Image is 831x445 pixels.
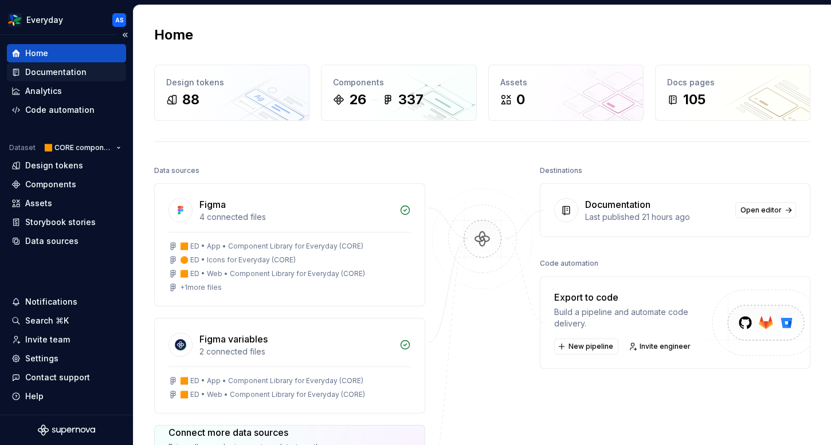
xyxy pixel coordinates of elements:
[38,424,95,436] svg: Supernova Logo
[7,44,126,62] a: Home
[7,101,126,119] a: Code automation
[349,90,366,109] div: 26
[25,216,96,228] div: Storybook stories
[554,306,712,329] div: Build a pipeline and automate code delivery.
[569,342,613,351] span: New pipeline
[39,140,126,156] button: 🟧 CORE components
[199,346,393,357] div: 2 connected files
[25,85,62,97] div: Analytics
[25,104,95,116] div: Code automation
[321,65,476,121] a: Components26337
[740,206,782,215] span: Open editor
[554,338,618,355] button: New pipeline
[154,163,199,179] div: Data sources
[640,342,691,351] span: Invite engineer
[180,283,222,292] div: + 1 more files
[7,175,126,194] a: Components
[516,90,525,109] div: 0
[554,290,712,304] div: Export to code
[25,198,52,209] div: Assets
[9,143,36,152] div: Dataset
[540,255,598,271] div: Code automation
[7,387,126,405] button: Help
[398,90,424,109] div: 337
[199,211,393,223] div: 4 connected files
[540,163,582,179] div: Destinations
[25,372,90,383] div: Contact support
[683,90,705,109] div: 105
[182,90,199,109] div: 88
[7,82,126,100] a: Analytics
[7,194,126,212] a: Assets
[7,349,126,368] a: Settings
[154,26,193,44] h2: Home
[7,63,126,81] a: Documentation
[180,255,296,265] div: 🟠 ED • Icons for Everyday (CORE)
[25,160,83,171] div: Design tokens
[2,7,131,32] button: EverydayAS
[7,293,126,311] button: Notifications
[7,156,126,175] a: Design tokens
[7,312,126,330] button: Search ⌘K
[199,332,268,346] div: Figma variables
[25,296,77,308] div: Notifications
[488,65,644,121] a: Assets0
[25,179,76,190] div: Components
[115,15,124,25] div: AS
[7,330,126,349] a: Invite team
[7,213,126,231] a: Storybook stories
[180,390,365,399] div: 🟧 ED • Web • Component Library for Everyday (CORE)
[735,202,796,218] a: Open editor
[180,269,365,278] div: 🟧 ED • Web • Component Library for Everyday (CORE)
[25,391,44,402] div: Help
[625,338,696,355] a: Invite engineer
[117,27,133,43] button: Collapse sidebar
[500,77,632,88] div: Assets
[25,48,48,59] div: Home
[199,198,226,211] div: Figma
[7,368,126,387] button: Contact support
[333,77,464,88] div: Components
[25,315,69,326] div: Search ⌘K
[655,65,810,121] a: Docs pages105
[26,14,63,26] div: Everyday
[25,353,58,364] div: Settings
[154,183,425,306] a: Figma4 connected files🟧 ED • App • Component Library for Everyday (CORE)🟠 ED • Icons for Everyday...
[168,426,330,439] div: Connect more data sources
[44,143,112,152] span: 🟧 CORE components
[180,376,363,385] div: 🟧 ED • App • Component Library for Everyday (CORE)
[8,13,22,27] img: 551ca721-6c59-42a7-accd-e26345b0b9d6.png
[585,211,729,223] div: Last published 21 hours ago
[7,232,126,250] a: Data sources
[25,66,87,78] div: Documentation
[166,77,297,88] div: Design tokens
[585,198,650,211] div: Documentation
[154,65,309,121] a: Design tokens88
[25,235,79,247] div: Data sources
[154,318,425,414] a: Figma variables2 connected files🟧 ED • App • Component Library for Everyday (CORE)🟧 ED • Web • Co...
[25,334,70,345] div: Invite team
[180,242,363,251] div: 🟧 ED • App • Component Library for Everyday (CORE)
[667,77,798,88] div: Docs pages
